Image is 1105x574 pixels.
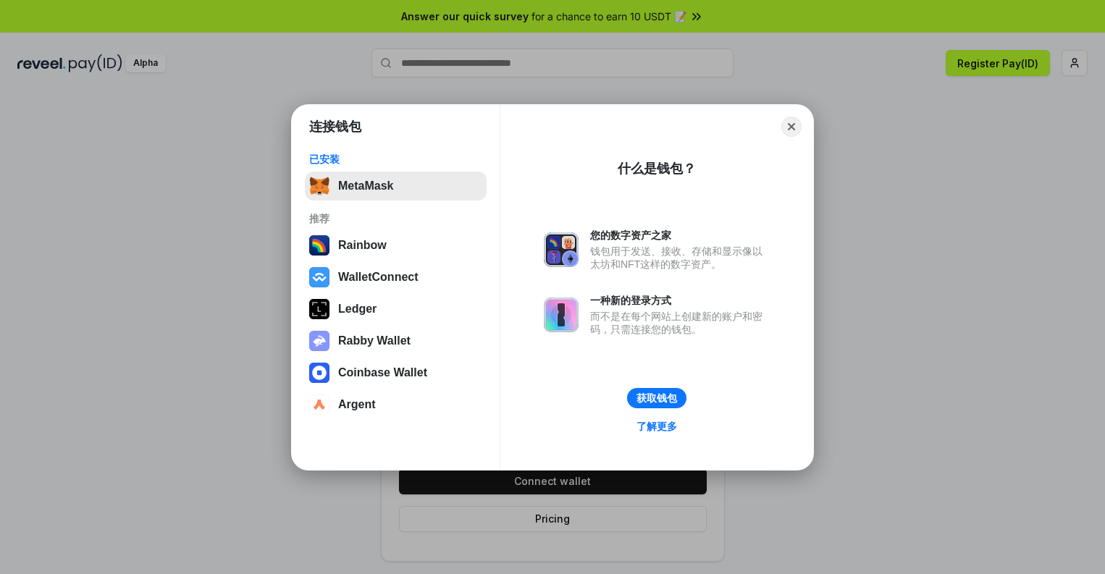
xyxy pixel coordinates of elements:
img: svg+xml,%3Csvg%20width%3D%2228%22%20height%3D%2228%22%20viewBox%3D%220%200%2028%2028%22%20fill%3D... [309,363,329,383]
div: 什么是钱包？ [618,160,696,177]
img: svg+xml,%3Csvg%20xmlns%3D%22http%3A%2F%2Fwww.w3.org%2F2000%2Fsvg%22%20fill%3D%22none%22%20viewBox... [544,297,579,332]
button: 获取钱包 [627,388,686,408]
img: svg+xml,%3Csvg%20xmlns%3D%22http%3A%2F%2Fwww.w3.org%2F2000%2Fsvg%22%20fill%3D%22none%22%20viewBox... [309,331,329,351]
div: 了解更多 [636,420,677,433]
div: 获取钱包 [636,392,677,405]
img: svg+xml,%3Csvg%20xmlns%3D%22http%3A%2F%2Fwww.w3.org%2F2000%2Fsvg%22%20fill%3D%22none%22%20viewBox... [544,232,579,267]
button: MetaMask [305,172,487,201]
img: svg+xml,%3Csvg%20width%3D%22120%22%20height%3D%22120%22%20viewBox%3D%220%200%20120%20120%22%20fil... [309,235,329,256]
div: 推荐 [309,212,482,225]
div: 而不是在每个网站上创建新的账户和密码，只需连接您的钱包。 [590,310,770,336]
div: WalletConnect [338,271,419,284]
div: Coinbase Wallet [338,366,427,379]
img: svg+xml,%3Csvg%20fill%3D%22none%22%20height%3D%2233%22%20viewBox%3D%220%200%2035%2033%22%20width%... [309,176,329,196]
img: svg+xml,%3Csvg%20xmlns%3D%22http%3A%2F%2Fwww.w3.org%2F2000%2Fsvg%22%20width%3D%2228%22%20height%3... [309,299,329,319]
div: 已安装 [309,153,482,166]
h1: 连接钱包 [309,118,361,135]
button: Coinbase Wallet [305,358,487,387]
div: MetaMask [338,180,393,193]
button: Argent [305,390,487,419]
div: 一种新的登录方式 [590,294,770,307]
div: Ledger [338,303,377,316]
div: 您的数字资产之家 [590,229,770,242]
div: Argent [338,398,376,411]
button: Close [781,117,802,137]
img: svg+xml,%3Csvg%20width%3D%2228%22%20height%3D%2228%22%20viewBox%3D%220%200%2028%2028%22%20fill%3D... [309,267,329,287]
img: svg+xml,%3Csvg%20width%3D%2228%22%20height%3D%2228%22%20viewBox%3D%220%200%2028%2028%22%20fill%3D... [309,394,329,415]
a: 了解更多 [628,417,686,436]
button: WalletConnect [305,263,487,292]
button: Ledger [305,295,487,324]
div: 钱包用于发送、接收、存储和显示像以太坊和NFT这样的数字资产。 [590,245,770,271]
button: Rainbow [305,231,487,260]
div: Rainbow [338,239,387,252]
button: Rabby Wallet [305,326,487,355]
div: Rabby Wallet [338,334,411,347]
